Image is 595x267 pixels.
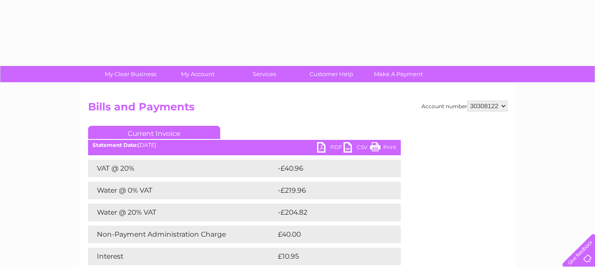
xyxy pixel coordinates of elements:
[276,248,382,265] td: £10.95
[88,204,276,221] td: Water @ 20% VAT
[295,66,368,82] a: Customer Help
[370,142,396,155] a: Print
[94,66,167,82] a: My Clear Business
[88,142,401,148] div: [DATE]
[317,142,344,155] a: PDF
[362,66,435,82] a: Make A Payment
[88,182,276,199] td: Water @ 0% VAT
[92,142,138,148] b: Statement Date:
[88,126,220,139] a: Current Invoice
[88,101,507,117] h2: Bills and Payments
[344,142,370,155] a: CSV
[421,101,507,111] div: Account number
[276,182,386,199] td: -£219.96
[161,66,234,82] a: My Account
[276,226,384,243] td: £40.00
[88,248,276,265] td: Interest
[276,160,385,177] td: -£40.96
[228,66,301,82] a: Services
[88,226,276,243] td: Non-Payment Administration Charge
[276,204,386,221] td: -£204.82
[88,160,276,177] td: VAT @ 20%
